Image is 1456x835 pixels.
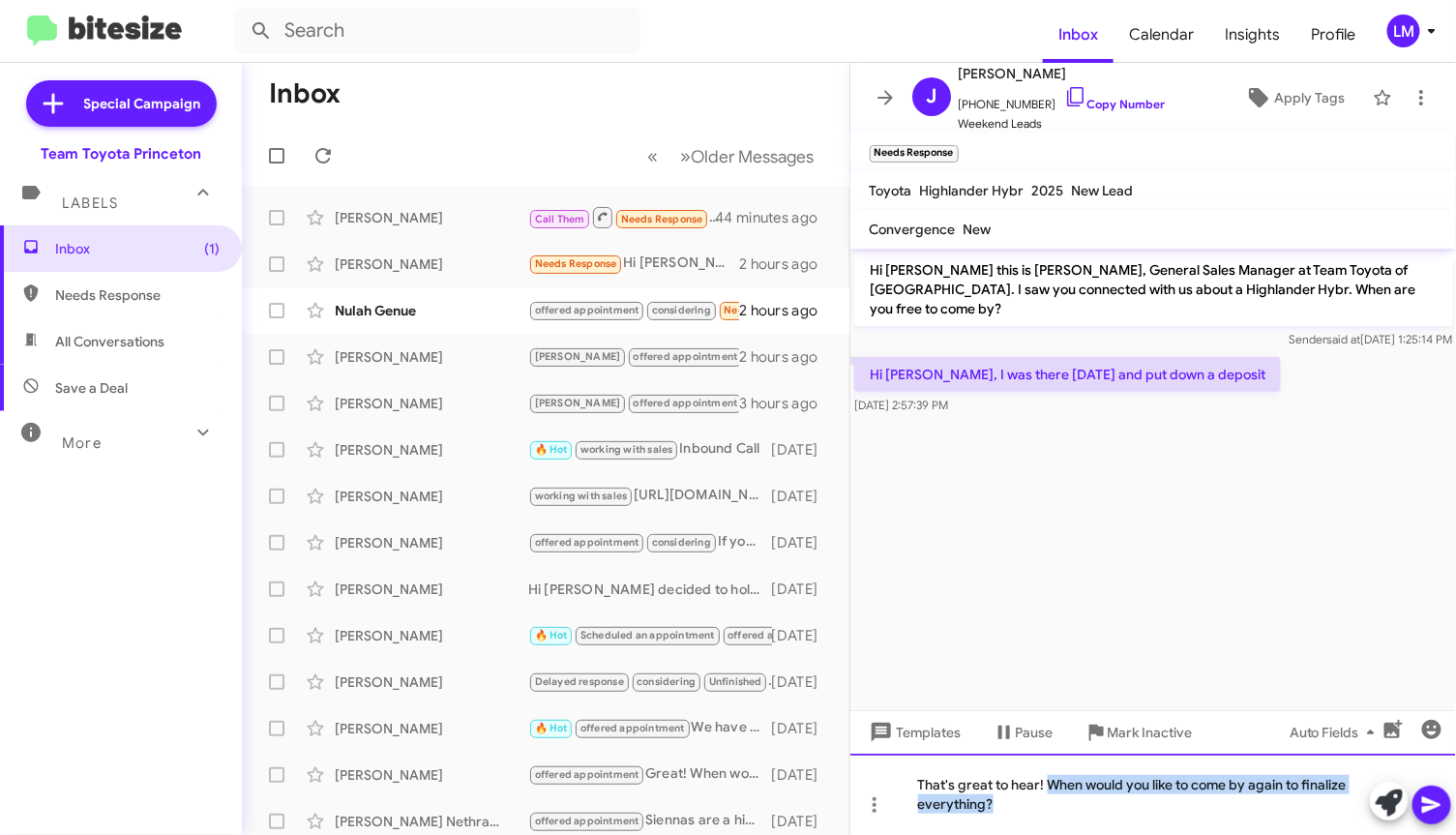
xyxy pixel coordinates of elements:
[335,394,528,413] div: [PERSON_NAME]
[335,580,528,599] div: [PERSON_NAME]
[681,144,692,168] span: »
[535,722,568,734] span: 🔥 Hot
[772,533,834,552] div: [DATE]
[718,208,834,227] div: 44 minutes ago
[55,378,128,398] span: Save a Deal
[335,347,528,367] div: [PERSON_NAME]
[772,487,834,506] div: [DATE]
[55,332,164,351] span: All Conversations
[535,675,624,688] span: Delayed response
[335,765,528,785] div: [PERSON_NAME]
[335,812,528,831] div: [PERSON_NAME] Nethrakere
[528,345,739,368] div: [URL][DOMAIN_NAME][US_VEHICLE_IDENTIFICATION_NUMBER]
[1072,182,1134,199] span: New Lead
[535,629,568,641] span: 🔥 Hot
[692,146,815,167] span: Older Messages
[920,182,1025,199] span: Highlander Hybr
[772,580,834,599] div: [DATE]
[621,213,703,225] span: Needs Response
[739,394,833,413] div: 3 hours ago
[535,350,621,363] span: [PERSON_NAME]
[634,350,738,363] span: offered appointment
[772,440,834,460] div: [DATE]
[528,205,718,229] div: Inbound Call
[652,536,711,549] span: considering
[1371,15,1435,47] button: LM
[528,299,739,321] div: I'm only interested in what I sent you
[652,304,711,316] span: considering
[55,285,220,305] span: Needs Response
[1226,80,1363,115] button: Apply Tags
[772,626,834,645] div: [DATE]
[709,675,762,688] span: Unfinished
[1209,7,1295,63] a: Insights
[850,715,977,750] button: Templates
[739,347,833,367] div: 2 hours ago
[204,239,220,258] span: (1)
[959,62,1166,85] span: [PERSON_NAME]
[335,301,528,320] div: Nulah Genue
[269,78,341,109] h1: Inbox
[1032,182,1064,199] span: 2025
[535,304,639,316] span: offered appointment
[854,398,948,412] span: [DATE] 2:57:39 PM
[648,144,659,168] span: «
[535,257,617,270] span: Needs Response
[234,8,640,54] input: Search
[870,221,956,238] span: Convergence
[55,239,220,258] span: Inbox
[1295,7,1371,63] a: Profile
[528,810,772,832] div: Siennas are a highly requested model, I recommend coming into the dealership to get your order st...
[739,254,833,274] div: 2 hours ago
[335,533,528,552] div: [PERSON_NAME]
[528,485,772,507] div: [URL][DOMAIN_NAME]
[772,812,834,831] div: [DATE]
[528,392,739,414] div: I appreciate your interest! I can help you explore the options available. Would you still like to...
[739,301,833,320] div: 2 hours ago
[1114,7,1209,63] a: Calendar
[528,763,772,786] div: Great! When would be a good time for you to bring your Avalon in for us to take a look and discus...
[535,815,639,827] span: offered appointment
[866,715,962,750] span: Templates
[535,397,621,409] span: [PERSON_NAME]
[959,114,1166,134] span: Weekend Leads
[1069,715,1208,750] button: Mark Inactive
[977,715,1069,750] button: Pause
[724,304,806,316] span: Needs Response
[638,136,826,176] nav: Page navigation example
[1043,7,1114,63] a: Inbox
[535,536,639,549] span: offered appointment
[772,672,834,692] div: [DATE]
[335,719,528,738] div: [PERSON_NAME]
[1274,80,1345,115] span: Apply Tags
[870,145,959,163] small: Needs Response
[62,194,118,212] span: Labels
[528,717,772,739] div: We have some great options for hybrid vehicles! Would you like to schedule an appointment to visi...
[335,626,528,645] div: [PERSON_NAME]
[1387,15,1420,47] div: LM
[1274,715,1398,750] button: Auto Fields
[964,221,992,238] span: New
[335,672,528,692] div: [PERSON_NAME]
[1064,97,1166,111] a: Copy Number
[62,434,102,452] span: More
[580,722,685,734] span: offered appointment
[41,144,201,164] div: Team Toyota Princeton
[84,94,201,113] span: Special Campaign
[580,629,715,641] span: Scheduled an appointment
[926,81,936,112] span: J
[1289,332,1452,346] span: Sender [DATE] 1:25:14 PM
[854,357,1281,392] p: Hi [PERSON_NAME], I was there [DATE] and put down a deposit
[26,80,217,127] a: Special Campaign
[728,629,832,641] span: offered appointment
[335,208,528,227] div: [PERSON_NAME]
[1326,332,1360,346] span: said at
[528,253,739,275] div: Hi [PERSON_NAME], I was there [DATE] and put down a deposit
[535,490,628,502] span: working with sales
[535,443,568,456] span: 🔥 Hot
[528,531,772,553] div: If you're willing to come in and negotiate, I would be happy to get that scheduled.
[637,136,670,176] button: Previous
